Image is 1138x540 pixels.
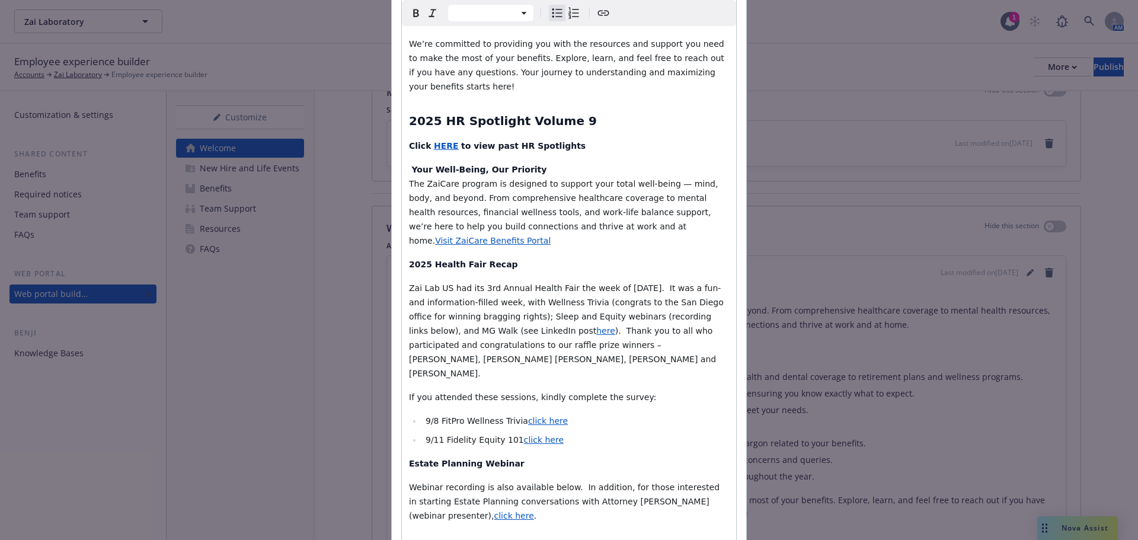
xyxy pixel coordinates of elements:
[426,416,528,426] span: 9/8 FitPro Wellness Trivia
[424,5,441,21] button: Italic
[409,141,431,151] strong: Click
[494,511,533,520] a: click here
[409,283,726,335] span: Zai Lab US had its 3rd Annual Health Fair the week of [DATE]. It was a fun- and information-fille...
[409,260,518,269] strong: 2025 Health Fair Recap
[435,236,551,245] a: Visit ZaiCare Benefits Portal
[434,141,459,151] a: HERE
[411,165,546,174] strong: Your Well-Being, Our Priority
[409,39,727,91] span: We’re committed to providing you with the resources and support you need to make the most of your...
[408,5,424,21] button: Bold
[409,179,721,245] span: The ZaiCare program is designed to support your total well-being — mind, body, and beyond. From c...
[596,326,615,335] a: here
[565,5,582,21] button: Numbered list
[461,141,586,151] strong: to view past HR Spotlights
[549,5,565,21] button: Bulleted list
[409,392,656,402] span: If you attended these sessions, kindly complete the survey:
[595,5,612,21] button: Create link
[549,5,582,21] div: toggle group
[409,114,597,128] strong: 2025 HR Spotlight Volume 9
[448,5,533,21] button: Block type
[528,416,568,426] a: click here
[534,511,536,520] span: .
[426,435,524,445] span: 9/11 Fidelity Equity 101
[409,483,722,520] span: Webinar recording is also available below. In addition, for those interested in starting Estate P...
[409,459,525,468] strong: Estate Planning Webinar
[524,435,564,445] a: click here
